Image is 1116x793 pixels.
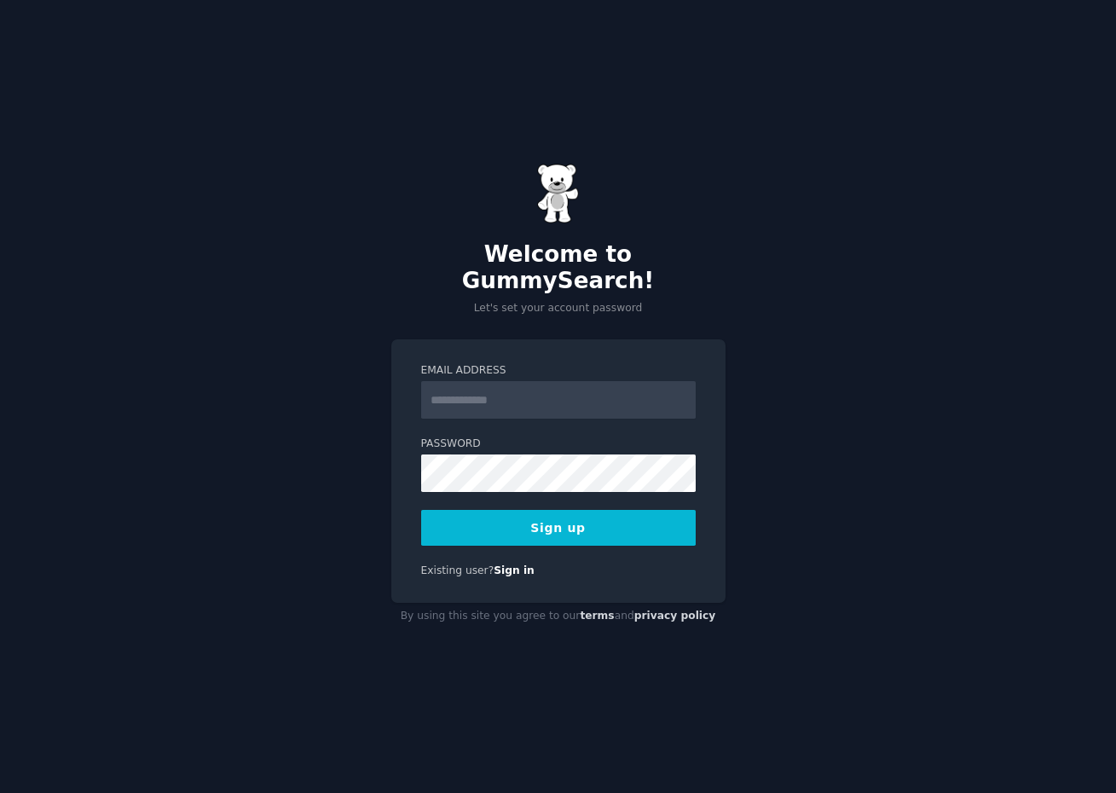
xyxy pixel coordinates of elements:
p: Let's set your account password [391,301,726,316]
div: By using this site you agree to our and [391,603,726,630]
img: Gummy Bear [537,164,580,223]
label: Email Address [421,363,696,379]
span: Existing user? [421,564,494,576]
a: terms [580,610,614,622]
h2: Welcome to GummySearch! [391,241,726,295]
button: Sign up [421,510,696,546]
a: Sign in [494,564,535,576]
a: privacy policy [634,610,716,622]
label: Password [421,437,696,452]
